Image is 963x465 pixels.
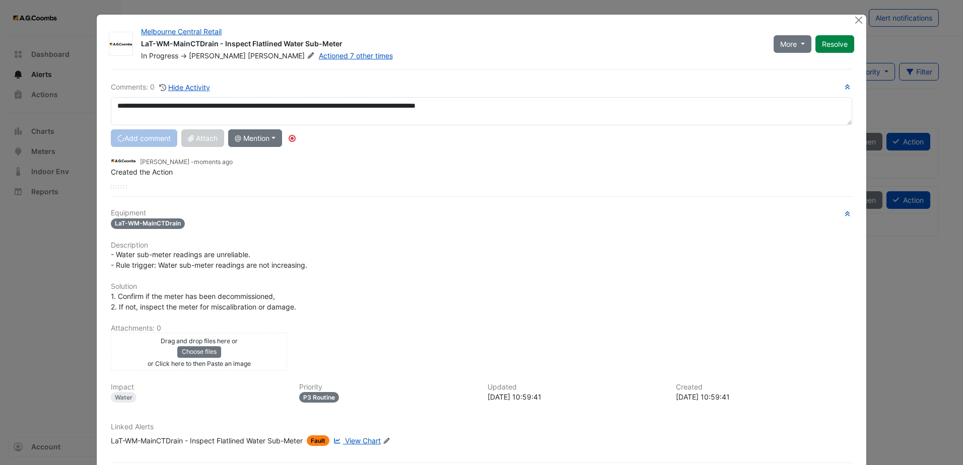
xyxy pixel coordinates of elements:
[111,292,296,311] span: 1. Confirm if the meter has been decommissioned, 2. If not, inspect the meter for miscalibration ...
[228,129,282,147] button: @ Mention
[111,168,173,176] span: Created the Action
[676,383,852,392] h6: Created
[383,437,390,445] fa-icon: Edit Linked Alerts
[345,436,381,445] span: View Chart
[299,392,339,403] div: P3 Routine
[288,134,297,143] div: Tooltip anchor
[161,337,238,345] small: Drag and drop files here or
[780,39,797,49] span: More
[111,218,185,229] span: LaT-WM-MainCTDrain
[189,51,246,60] span: [PERSON_NAME]
[148,360,251,367] small: or Click here to then Paste an image
[111,82,211,93] div: Comments: 0
[180,51,187,60] span: ->
[111,241,852,250] h6: Description
[194,158,233,166] span: 2025-09-01 10:59:41
[111,423,852,431] h6: Linked Alerts
[307,435,329,446] span: Fault
[141,51,178,60] span: In Progress
[111,435,303,446] div: LaT-WM-MainCTDrain - Inspect Flatlined Water Sub-Meter
[111,209,852,217] h6: Equipment
[815,35,854,53] button: Resolve
[141,39,762,51] div: LaT-WM-MainCTDrain - Inspect Flatlined Water Sub-Meter
[141,27,222,36] a: Melbourne Central Retail
[109,39,132,49] img: AG Coombs
[488,383,664,392] h6: Updated
[111,250,307,269] span: - Water sub-meter readings are unreliable. - Rule trigger: Water sub-meter readings are not incre...
[111,156,136,167] img: AG Coombs
[111,282,852,291] h6: Solution
[140,158,233,167] small: [PERSON_NAME] -
[111,383,287,392] h6: Impact
[177,346,221,357] button: Choose files
[299,383,475,392] h6: Priority
[854,15,864,25] button: Close
[488,392,664,402] div: [DATE] 10:59:41
[111,324,852,333] h6: Attachments: 0
[676,392,852,402] div: [DATE] 10:59:41
[774,35,811,53] button: More
[159,82,211,93] button: Hide Activity
[248,51,316,61] span: [PERSON_NAME]
[319,51,393,60] a: Actioned 7 other times
[111,392,136,403] div: Water
[331,435,381,446] a: View Chart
